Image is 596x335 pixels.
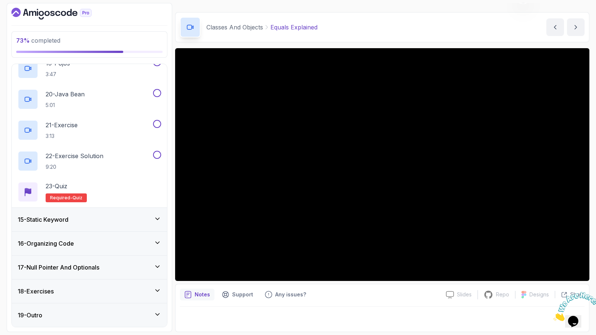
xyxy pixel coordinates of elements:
[46,182,67,190] p: 23 - Quiz
[175,48,589,281] iframe: 15 - Equals Explained
[260,289,311,300] button: Feedback button
[18,239,74,248] h3: 16 - Organizing Code
[270,23,317,32] p: Equals Explained
[18,287,54,296] h3: 18 - Exercises
[550,289,596,324] iframe: chat widget
[12,232,167,255] button: 16-Organizing Code
[46,90,85,99] p: 20 - Java Bean
[496,291,509,298] p: Repo
[46,132,78,140] p: 3:13
[529,291,549,298] p: Designs
[567,18,585,36] button: next content
[18,263,99,272] h3: 17 - Null Pointer And Optionals
[72,195,82,201] span: quiz
[12,208,167,231] button: 15-Static Keyword
[12,279,167,303] button: 18-Exercises
[18,151,161,171] button: 22-Exercise Solution9:20
[18,89,161,110] button: 20-Java Bean5:01
[18,215,68,224] h3: 15 - Static Keyword
[180,289,214,300] button: notes button
[195,291,210,298] p: Notes
[232,291,253,298] p: Support
[12,303,167,327] button: 19-Outro
[217,289,258,300] button: Support button
[457,291,472,298] p: Slides
[12,256,167,279] button: 17-Null Pointer And Optionals
[546,18,564,36] button: previous content
[46,101,85,109] p: 5:01
[16,37,30,44] span: 73 %
[275,291,306,298] p: Any issues?
[206,23,263,32] p: Classes And Objects
[46,152,103,160] p: 22 - Exercise Solution
[18,182,161,202] button: 23-QuizRequired-quiz
[11,8,109,19] a: Dashboard
[16,37,60,44] span: completed
[46,121,78,129] p: 21 - Exercise
[18,311,42,320] h3: 19 - Outro
[46,163,103,171] p: 9:20
[18,58,161,79] button: 19-Pojos3:47
[50,195,72,201] span: Required-
[18,120,161,140] button: 21-Exercise3:13
[46,71,70,78] p: 3:47
[3,3,49,32] img: Chat attention grabber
